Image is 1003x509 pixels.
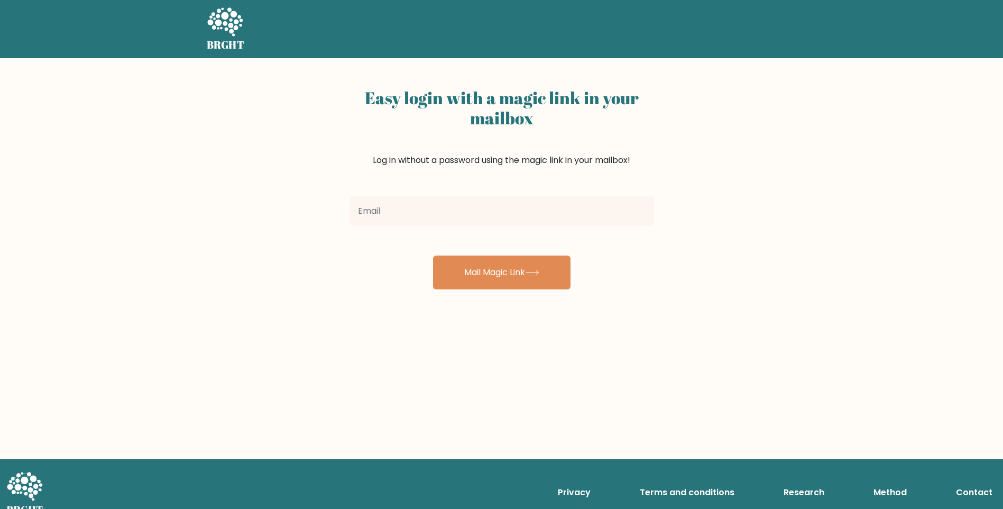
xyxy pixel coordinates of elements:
[779,482,829,503] a: Research
[636,482,739,503] a: Terms and conditions
[349,84,654,192] div: Log in without a password using the magic link in your mailbox!
[349,196,654,226] input: Email
[869,482,911,503] a: Method
[433,256,570,289] button: Mail Magic Link
[349,88,654,129] h2: Easy login with a magic link in your mailbox
[207,39,245,51] h5: BRGHT
[554,482,595,503] a: Privacy
[207,4,245,54] a: BRGHT
[952,482,997,503] a: Contact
